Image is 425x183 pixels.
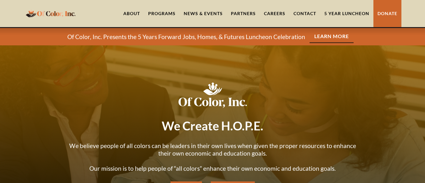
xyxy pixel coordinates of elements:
[24,6,77,21] a: home
[67,33,305,41] p: Of Color, Inc. Presents the 5 Years Forward Jobs, Homes, & Futures Luncheon Celebration
[162,118,263,133] strong: We Create H.O.P.E.
[65,142,361,172] p: We believe people of all colors can be leaders in their own lives when given the proper resources...
[310,30,354,43] a: Learn More
[148,10,176,17] div: Programs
